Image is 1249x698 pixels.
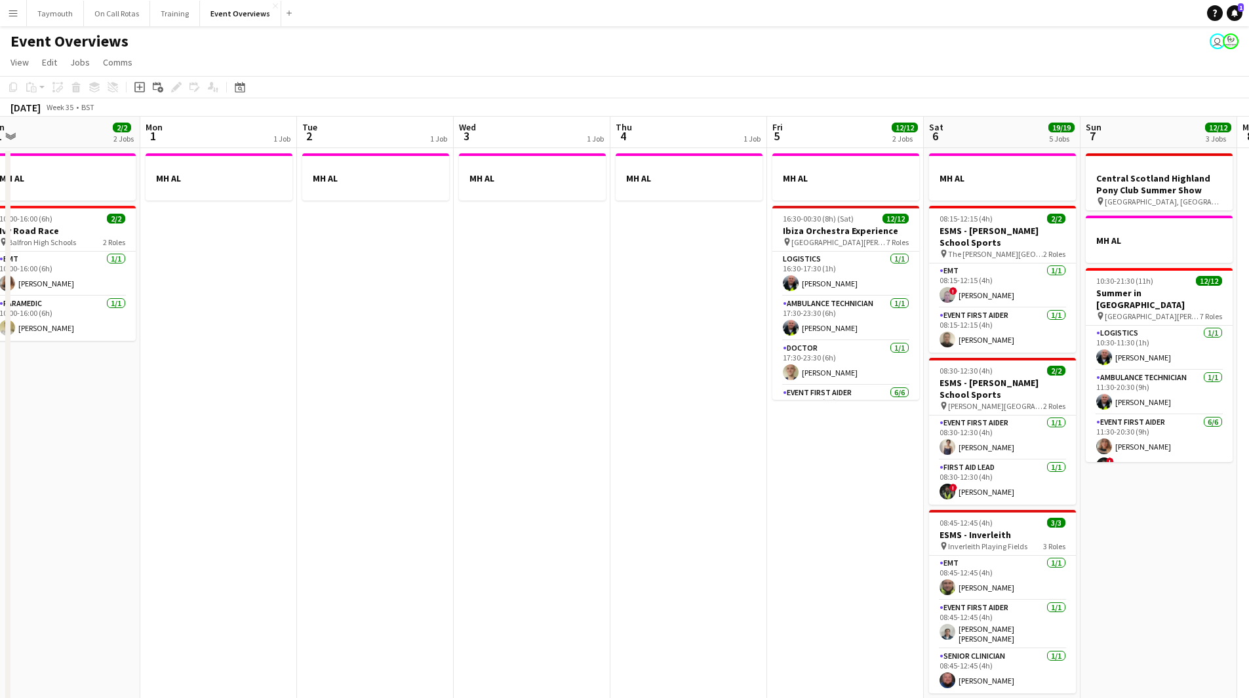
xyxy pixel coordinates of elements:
[929,510,1076,693] div: 08:45-12:45 (4h)3/3ESMS - Inverleith Inverleith Playing Fields3 RolesEMT1/108:45-12:45 (4h)[PERSO...
[929,556,1076,600] app-card-role: EMT1/108:45-12:45 (4h)[PERSON_NAME]
[949,287,957,295] span: !
[5,54,34,71] a: View
[103,56,132,68] span: Comms
[1205,123,1231,132] span: 12/12
[300,128,317,144] span: 2
[1227,5,1242,21] a: 1
[929,358,1076,505] app-job-card: 08:30-12:30 (4h)2/2ESMS - [PERSON_NAME] School Sports [PERSON_NAME][GEOGRAPHIC_DATA]2 RolesEvent ...
[37,54,62,71] a: Edit
[929,153,1076,201] app-job-card: MH AL
[929,206,1076,353] app-job-card: 08:15-12:15 (4h)2/2ESMS - [PERSON_NAME] School Sports The [PERSON_NAME][GEOGRAPHIC_DATA]2 RolesEM...
[430,134,447,144] div: 1 Job
[1106,457,1114,465] span: !
[927,128,943,144] span: 6
[772,341,919,385] app-card-role: Doctor1/117:30-23:30 (6h)[PERSON_NAME]
[1086,121,1101,133] span: Sun
[150,1,200,26] button: Training
[302,121,317,133] span: Tue
[948,401,1043,411] span: [PERSON_NAME][GEOGRAPHIC_DATA]
[1086,172,1233,196] h3: Central Scotland Highland Pony Club Summer Show
[10,56,29,68] span: View
[882,214,909,223] span: 12/12
[929,308,1076,353] app-card-role: Event First Aider1/108:15-12:15 (4h)[PERSON_NAME]
[1043,541,1065,551] span: 3 Roles
[146,172,292,184] h3: MH AL
[1043,401,1065,411] span: 2 Roles
[27,1,84,26] button: Taymouth
[929,416,1076,460] app-card-role: Event First Aider1/108:30-12:30 (4h)[PERSON_NAME]
[1210,33,1225,49] app-user-avatar: Operations Team
[929,225,1076,248] h3: ESMS - [PERSON_NAME] School Sports
[1105,197,1222,206] span: [GEOGRAPHIC_DATA], [GEOGRAPHIC_DATA]
[107,214,125,223] span: 2/2
[273,134,290,144] div: 1 Job
[98,54,138,71] a: Comms
[772,153,919,201] app-job-card: MH AL
[948,541,1027,551] span: Inverleith Playing Fields
[8,237,76,247] span: Balfron High Schools
[103,237,125,247] span: 2 Roles
[743,134,761,144] div: 1 Job
[1086,216,1233,263] app-job-card: MH AL
[772,252,919,296] app-card-role: Logistics1/116:30-17:30 (1h)[PERSON_NAME]
[459,153,606,201] app-job-card: MH AL
[1206,134,1231,144] div: 3 Jobs
[1086,235,1233,246] h3: MH AL
[892,134,917,144] div: 2 Jobs
[302,172,449,184] h3: MH AL
[772,121,783,133] span: Fri
[1047,214,1065,223] span: 2/2
[791,237,886,247] span: [GEOGRAPHIC_DATA][PERSON_NAME], [GEOGRAPHIC_DATA]
[457,128,476,144] span: 3
[772,172,919,184] h3: MH AL
[770,128,783,144] span: 5
[1049,134,1074,144] div: 5 Jobs
[1086,415,1233,554] app-card-role: Event First Aider6/611:30-20:30 (9h)[PERSON_NAME]![PERSON_NAME]
[1047,366,1065,376] span: 2/2
[1086,287,1233,311] h3: Summer in [GEOGRAPHIC_DATA]
[616,153,763,201] div: MH AL
[10,31,129,51] h1: Event Overviews
[42,56,57,68] span: Edit
[10,101,41,114] div: [DATE]
[113,134,134,144] div: 2 Jobs
[144,128,163,144] span: 1
[1086,153,1233,210] app-job-card: Central Scotland Highland Pony Club Summer Show [GEOGRAPHIC_DATA], [GEOGRAPHIC_DATA]
[948,249,1043,259] span: The [PERSON_NAME][GEOGRAPHIC_DATA]
[1048,123,1075,132] span: 19/19
[940,366,993,376] span: 08:30-12:30 (4h)
[1086,370,1233,415] app-card-role: Ambulance Technician1/111:30-20:30 (9h)[PERSON_NAME]
[1096,276,1153,286] span: 10:30-21:30 (11h)
[146,153,292,201] app-job-card: MH AL
[1086,326,1233,370] app-card-role: Logistics1/110:30-11:30 (1h)[PERSON_NAME]
[70,56,90,68] span: Jobs
[783,214,854,223] span: 16:30-00:30 (8h) (Sat)
[1196,276,1222,286] span: 12/12
[940,518,993,528] span: 08:45-12:45 (4h)
[113,123,131,132] span: 2/2
[1105,311,1200,321] span: [GEOGRAPHIC_DATA][PERSON_NAME], [GEOGRAPHIC_DATA]
[929,263,1076,308] app-card-role: EMT1/108:15-12:15 (4h)![PERSON_NAME]
[459,172,606,184] h3: MH AL
[459,121,476,133] span: Wed
[1043,249,1065,259] span: 2 Roles
[929,121,943,133] span: Sat
[84,1,150,26] button: On Call Rotas
[302,153,449,201] app-job-card: MH AL
[1086,268,1233,462] app-job-card: 10:30-21:30 (11h)12/12Summer in [GEOGRAPHIC_DATA] [GEOGRAPHIC_DATA][PERSON_NAME], [GEOGRAPHIC_DAT...
[616,121,632,133] span: Thu
[949,484,957,492] span: !
[886,237,909,247] span: 7 Roles
[772,225,919,237] h3: Ibiza Orchestra Experience
[929,600,1076,649] app-card-role: Event First Aider1/108:45-12:45 (4h)[PERSON_NAME] [PERSON_NAME]
[892,123,918,132] span: 12/12
[940,214,993,223] span: 08:15-12:15 (4h)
